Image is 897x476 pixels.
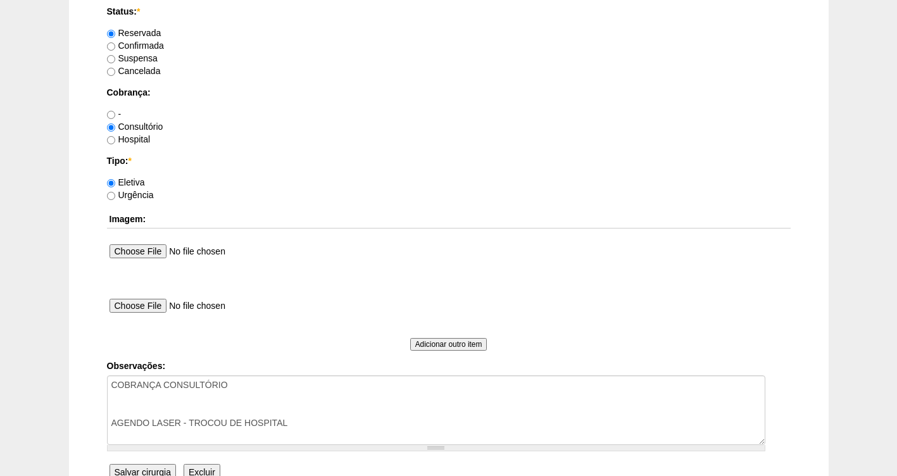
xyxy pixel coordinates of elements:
[107,179,115,187] input: Eletiva
[107,122,163,132] label: Consultório
[107,28,161,38] label: Reservada
[107,177,145,187] label: Eletiva
[107,66,161,76] label: Cancelada
[107,136,115,144] input: Hospital
[107,5,791,18] label: Status:
[107,55,115,63] input: Suspensa
[107,123,115,132] input: Consultório
[107,360,791,372] label: Observações:
[107,111,115,119] input: -
[107,134,151,144] label: Hospital
[137,6,140,16] span: Este campo é obrigatório.
[107,154,791,167] label: Tipo:
[107,53,158,63] label: Suspensa
[107,41,164,51] label: Confirmada
[107,30,115,38] input: Reservada
[128,156,131,166] span: Este campo é obrigatório.
[107,86,791,99] label: Cobrança:
[107,192,115,200] input: Urgência
[107,109,122,119] label: -
[107,42,115,51] input: Confirmada
[107,190,154,200] label: Urgência
[107,375,765,445] textarea: COBRANÇA CONSULTÓRIO AGENDO LASER - TROCOU DE HOSPITAL
[107,210,791,229] th: Imagem:
[107,68,115,76] input: Cancelada
[410,338,487,351] input: Adicionar outro item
